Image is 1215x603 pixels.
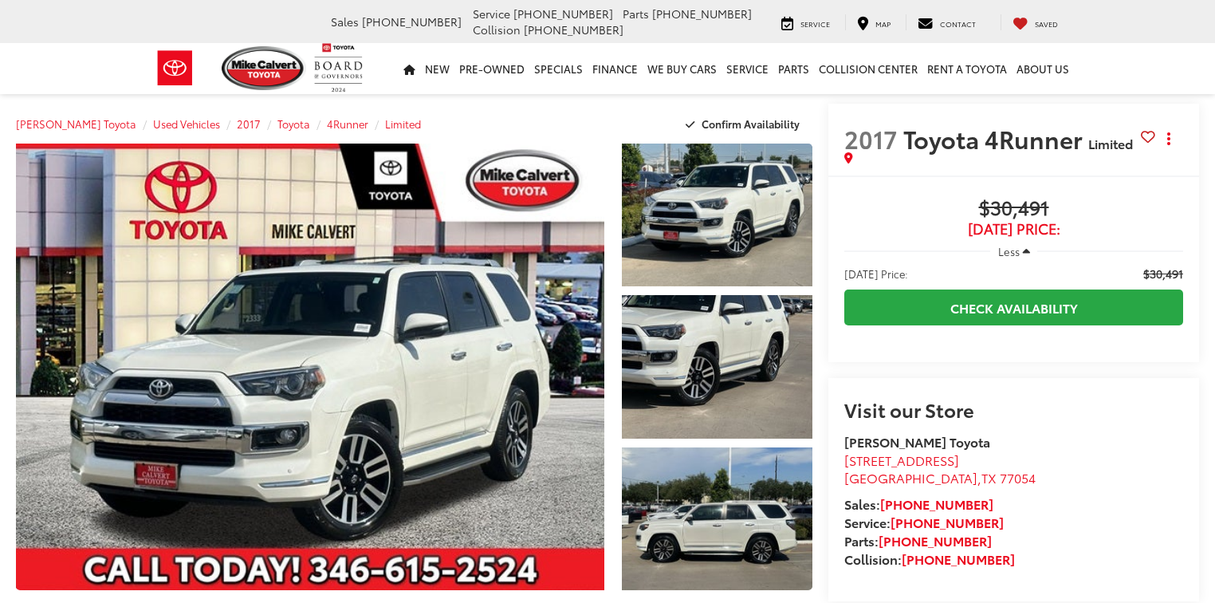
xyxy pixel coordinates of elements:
span: $30,491 [1143,266,1183,282]
h2: Visit our Store [844,399,1183,420]
a: Toyota [277,116,310,131]
span: Service [800,18,830,29]
span: Map [875,18,891,29]
strong: Parts: [844,531,992,550]
span: 2017 [844,121,898,156]
span: [STREET_ADDRESS] [844,451,959,469]
a: [PHONE_NUMBER] [879,531,992,550]
a: Expand Photo 1 [622,144,812,286]
button: Actions [1155,124,1183,152]
a: Contact [906,14,988,30]
img: Mike Calvert Toyota [222,46,306,90]
span: Sales [331,14,359,30]
a: 2017 [237,116,261,131]
a: Expand Photo 3 [622,447,812,590]
a: New [420,43,454,94]
span: Contact [940,18,976,29]
a: Service [769,14,842,30]
a: Limited [385,116,421,131]
a: WE BUY CARS [643,43,722,94]
a: Specials [529,43,588,94]
span: Less [998,244,1020,258]
span: Toyota 4Runner [903,121,1088,156]
a: My Saved Vehicles [1001,14,1070,30]
span: Confirm Availability [702,116,800,131]
img: 2017 Toyota 4Runner Limited [619,446,814,592]
img: 2017 Toyota 4Runner Limited [10,142,611,592]
img: Toyota [145,42,205,94]
a: [PHONE_NUMBER] [891,513,1004,531]
span: Parts [623,6,649,22]
span: 77054 [1000,468,1036,487]
span: TX [981,468,997,487]
a: Finance [588,43,643,94]
span: [GEOGRAPHIC_DATA] [844,468,977,487]
img: 2017 Toyota 4Runner Limited [619,142,814,288]
a: Service [722,43,773,94]
a: About Us [1012,43,1074,94]
a: Expand Photo 0 [16,144,604,590]
span: , [844,468,1036,487]
a: 4Runner [327,116,368,131]
span: [PHONE_NUMBER] [513,6,613,22]
a: [STREET_ADDRESS] [GEOGRAPHIC_DATA],TX 77054 [844,451,1036,487]
a: [PHONE_NUMBER] [902,550,1015,568]
span: dropdown dots [1167,132,1170,145]
span: Collision [473,22,521,37]
strong: [PERSON_NAME] Toyota [844,432,990,451]
button: Less [990,237,1038,266]
span: [DATE] Price: [844,221,1183,237]
span: [PHONE_NUMBER] [362,14,462,30]
a: Used Vehicles [153,116,220,131]
img: 2017 Toyota 4Runner Limited [619,294,814,439]
a: Check Availability [844,290,1183,325]
strong: Service: [844,513,1004,531]
a: Pre-Owned [454,43,529,94]
button: Confirm Availability [677,110,813,138]
a: Rent a Toyota [922,43,1012,94]
span: Service [473,6,510,22]
a: Map [845,14,902,30]
strong: Sales: [844,495,993,513]
span: $30,491 [844,197,1183,221]
a: [PERSON_NAME] Toyota [16,116,136,131]
span: Limited [1088,134,1133,152]
span: [DATE] Price: [844,266,908,282]
a: Home [399,43,420,94]
span: [PHONE_NUMBER] [524,22,623,37]
a: [PHONE_NUMBER] [880,495,993,513]
span: [PHONE_NUMBER] [652,6,752,22]
a: Parts [773,43,814,94]
a: Collision Center [814,43,922,94]
strong: Collision: [844,550,1015,568]
a: Expand Photo 2 [622,295,812,438]
span: Saved [1035,18,1058,29]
